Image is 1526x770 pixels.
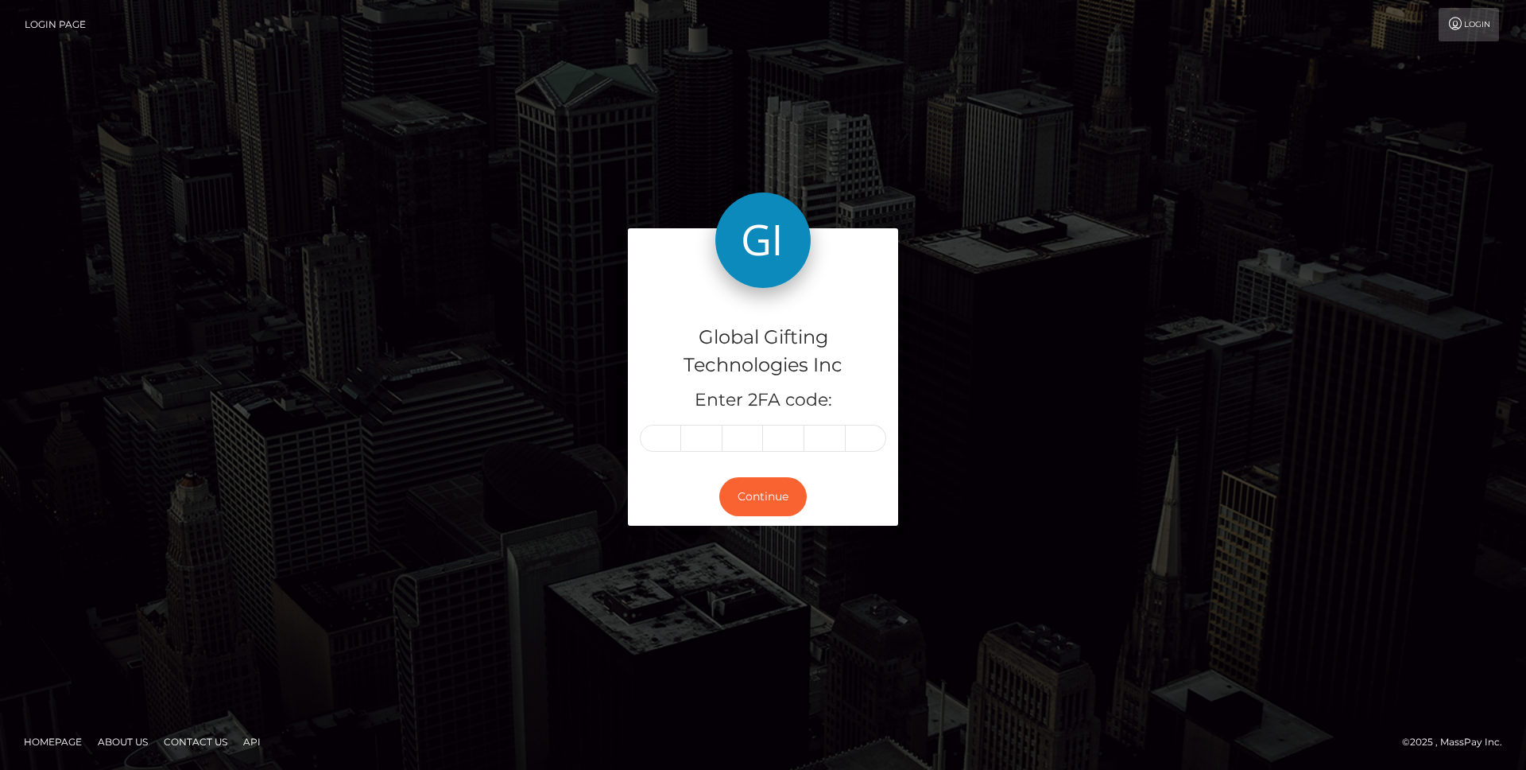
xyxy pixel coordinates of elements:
h5: Enter 2FA code: [640,388,886,413]
h4: Global Gifting Technologies Inc [640,324,886,379]
a: Login Page [25,8,86,41]
a: About Us [91,729,154,754]
button: Continue [719,477,807,516]
a: Login [1439,8,1499,41]
a: API [237,729,267,754]
a: Homepage [17,729,88,754]
div: © 2025 , MassPay Inc. [1402,733,1514,751]
a: Contact Us [157,729,234,754]
img: Global Gifting Technologies Inc [715,192,811,288]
